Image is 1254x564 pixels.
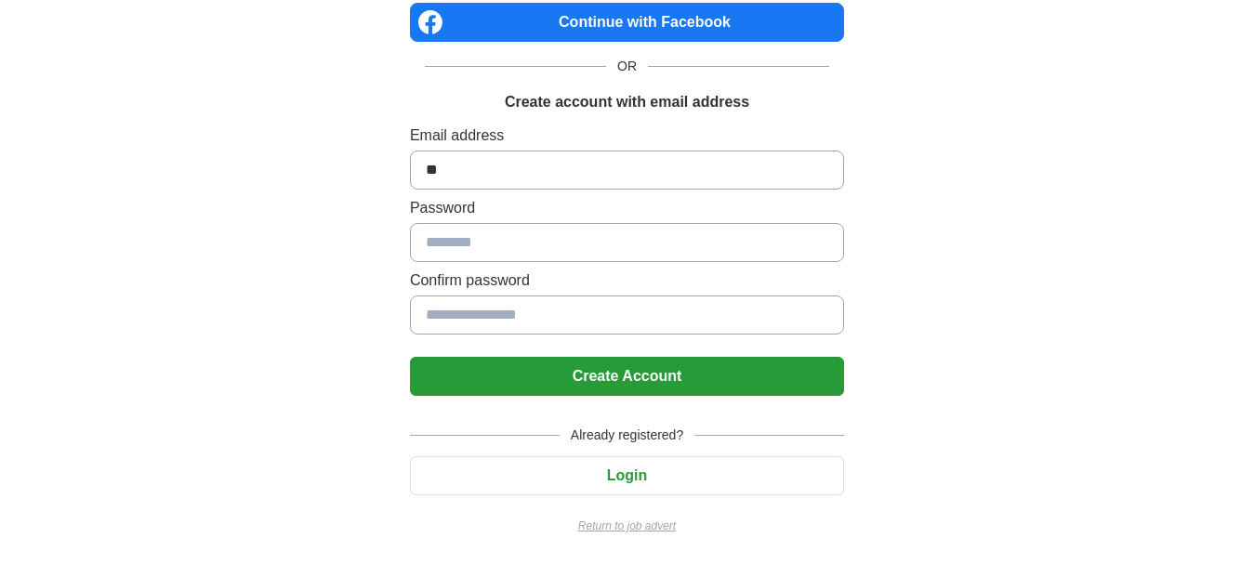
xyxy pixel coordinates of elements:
[410,3,844,42] a: Continue with Facebook
[410,197,844,219] label: Password
[606,57,648,76] span: OR
[560,426,694,445] span: Already registered?
[410,467,844,483] a: Login
[410,518,844,534] a: Return to job advert
[410,456,844,495] button: Login
[410,125,844,147] label: Email address
[505,91,749,113] h1: Create account with email address
[410,269,844,292] label: Confirm password
[410,357,844,396] button: Create Account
